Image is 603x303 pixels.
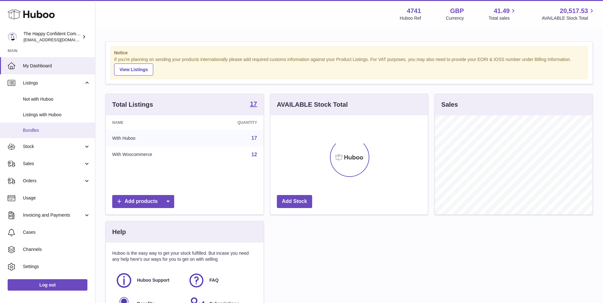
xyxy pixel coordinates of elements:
[8,279,87,291] a: Log out
[542,15,595,21] span: AVAILABLE Stock Total
[24,37,93,42] span: [EMAIL_ADDRESS][DOMAIN_NAME]
[209,277,219,283] span: FAQ
[112,195,174,208] a: Add products
[23,212,84,218] span: Invoicing and Payments
[251,135,257,141] a: 17
[112,250,257,262] p: Huboo is the easy way to get your stock fulfilled. But incase you need any help here's our ways f...
[23,63,90,69] span: My Dashboard
[23,246,90,252] span: Channels
[489,15,517,21] span: Total sales
[23,112,90,118] span: Listings with Huboo
[23,80,84,86] span: Listings
[23,96,90,102] span: Not with Huboo
[400,15,421,21] div: Huboo Ref
[23,127,90,133] span: Bundles
[494,7,510,15] span: 41.49
[114,64,153,76] a: View Listings
[112,100,153,109] h3: Total Listings
[23,195,90,201] span: Usage
[114,50,584,56] strong: Notice
[23,178,84,184] span: Orders
[560,7,588,15] span: 20,517.53
[8,32,17,42] img: internalAdmin-4741@internal.huboo.com
[251,152,257,157] a: 12
[204,115,264,130] th: Quantity
[106,115,204,130] th: Name
[277,100,348,109] h3: AVAILABLE Stock Total
[23,264,90,270] span: Settings
[115,272,182,289] a: Huboo Support
[23,229,90,235] span: Cases
[450,7,464,15] strong: GBP
[24,31,81,43] div: The Happy Confident Company
[446,15,464,21] div: Currency
[277,195,312,208] a: Add Stock
[112,228,126,236] h3: Help
[250,101,257,107] strong: 17
[106,146,204,163] td: With Woocommerce
[188,272,254,289] a: FAQ
[106,130,204,146] td: With Huboo
[23,161,84,167] span: Sales
[137,277,169,283] span: Huboo Support
[489,7,517,21] a: 41.49 Total sales
[114,57,584,76] div: If you're planning on sending your products internationally please add required customs informati...
[250,101,257,108] a: 17
[23,144,84,150] span: Stock
[441,100,458,109] h3: Sales
[542,7,595,21] a: 20,517.53 AVAILABLE Stock Total
[407,7,421,15] strong: 4741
